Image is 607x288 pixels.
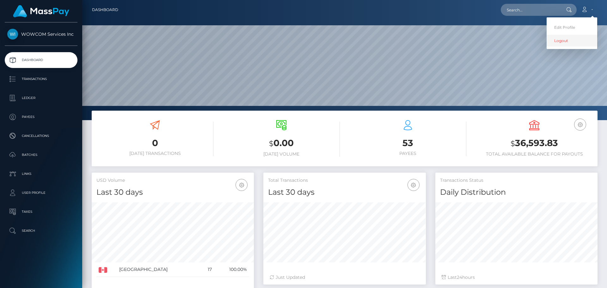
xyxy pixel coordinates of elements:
[457,274,462,280] span: 24
[7,29,18,40] img: WOWCOM Services Inc
[5,31,77,37] span: WOWCOM Services Inc
[5,128,77,144] a: Cancellations
[349,137,466,149] h3: 53
[5,109,77,125] a: Payees
[547,21,597,33] a: Edit Profile
[7,188,75,198] p: User Profile
[440,187,593,198] h4: Daily Distribution
[268,177,421,184] h5: Total Transactions
[5,147,77,163] a: Batches
[96,187,249,198] h4: Last 30 days
[5,166,77,182] a: Links
[7,74,75,84] p: Transactions
[442,274,591,281] div: Last hours
[92,3,118,16] a: Dashboard
[476,151,593,157] h6: Total Available Balance for Payouts
[5,90,77,106] a: Ledger
[5,204,77,220] a: Taxes
[270,274,419,281] div: Just Updated
[5,223,77,239] a: Search
[223,151,340,157] h6: [DATE] Volume
[201,262,214,277] td: 17
[214,262,249,277] td: 100.00%
[268,187,421,198] h4: Last 30 days
[7,131,75,141] p: Cancellations
[99,267,107,273] img: CA.png
[7,55,75,65] p: Dashboard
[5,52,77,68] a: Dashboard
[547,35,597,46] a: Logout
[349,151,466,156] h6: Payees
[269,139,273,148] small: $
[13,5,69,17] img: MassPay Logo
[7,112,75,122] p: Payees
[511,139,515,148] small: $
[7,150,75,160] p: Batches
[7,169,75,179] p: Links
[96,177,249,184] h5: USD Volume
[96,137,213,149] h3: 0
[5,71,77,87] a: Transactions
[7,93,75,103] p: Ledger
[476,137,593,150] h3: 36,593.83
[7,207,75,217] p: Taxes
[117,262,201,277] td: [GEOGRAPHIC_DATA]
[501,4,560,16] input: Search...
[96,151,213,156] h6: [DATE] Transactions
[5,185,77,201] a: User Profile
[7,226,75,236] p: Search
[440,177,593,184] h5: Transactions Status
[223,137,340,150] h3: 0.00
